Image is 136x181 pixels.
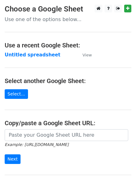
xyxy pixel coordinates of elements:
[5,89,28,99] a: Select...
[5,77,131,85] h4: Select another Google Sheet:
[5,142,68,147] small: Example: [URL][DOMAIN_NAME]
[76,52,92,58] a: View
[5,119,131,127] h4: Copy/paste a Google Sheet URL:
[5,5,131,14] h3: Choose a Google Sheet
[5,16,131,23] p: Use one of the options below...
[5,42,131,49] h4: Use a recent Google Sheet:
[5,129,128,141] input: Paste your Google Sheet URL here
[5,52,60,58] a: Untitled spreadsheet
[82,53,92,57] small: View
[5,154,21,164] input: Next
